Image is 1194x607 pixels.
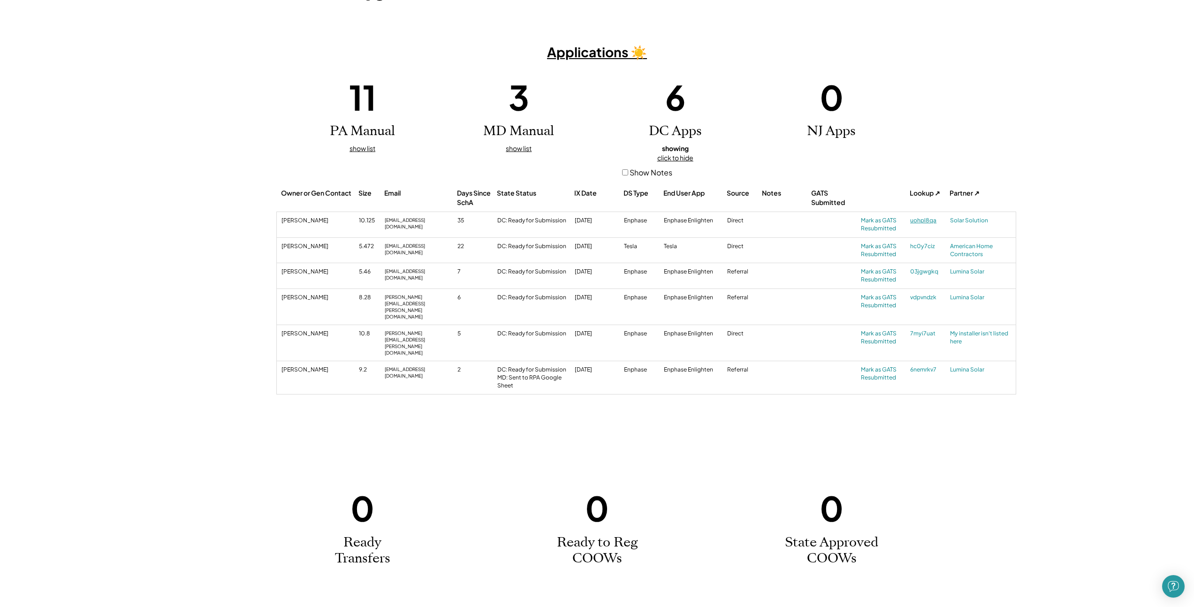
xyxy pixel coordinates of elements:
div: Mark as GATS Resubmitted [861,243,908,258]
div: Enphase [624,366,662,374]
div: Enphase [624,217,662,225]
h2: DC Apps [649,123,702,139]
div: 35 [457,217,495,225]
div: Open Intercom Messenger [1162,575,1185,598]
a: My installer isn't listed here [950,330,1011,346]
div: [DATE] [575,294,622,302]
div: [PERSON_NAME] [281,330,357,338]
h1: 6 [665,75,685,119]
div: 6 [457,294,495,302]
a: Lumina Solar [950,366,1011,374]
div: 5 [457,330,495,338]
div: Tesla [664,243,725,250]
div: [PERSON_NAME][EMAIL_ADDRESS][PERSON_NAME][DOMAIN_NAME] [385,330,455,356]
div: 5.46 [359,268,382,276]
div: Owner or Gen Contact [281,189,356,198]
div: Referral [727,366,760,374]
div: Partner ↗ [950,189,1011,198]
h2: MD Manual [483,123,554,139]
a: 6nemrkv7 [910,366,948,374]
div: Enphase [624,294,662,302]
div: Enphase Enlighten [664,217,725,225]
div: 10.125 [359,217,382,225]
div: Source [727,189,760,198]
div: [PERSON_NAME][EMAIL_ADDRESS][PERSON_NAME][DOMAIN_NAME] [385,294,455,320]
a: 03jgwgkq [910,268,948,276]
div: Referral [727,268,760,276]
div: GATS Submitted [811,189,858,207]
h2: PA Manual [330,123,395,139]
div: 2 [457,366,495,374]
div: 5.472 [359,243,382,250]
div: Size [358,189,382,198]
u: show list [506,144,532,152]
div: [EMAIL_ADDRESS][DOMAIN_NAME] [385,243,455,256]
h1: 0 [350,486,374,530]
div: Lookup ↗ [910,189,947,198]
div: 22 [457,243,495,250]
div: [EMAIL_ADDRESS][DOMAIN_NAME] [385,217,455,230]
div: Tesla [624,243,662,250]
div: DC: Ready for Submission [497,217,572,225]
div: 7 [457,268,495,276]
div: MD: Sent to RPA Google Sheet [497,374,572,390]
a: Lumina Solar [950,268,1011,276]
a: Lumina Solar [950,294,1011,302]
div: DC: Ready for Submission [497,366,572,374]
u: show list [350,144,375,152]
div: [DATE] [575,217,622,225]
div: DC: Ready for Submission [497,294,572,302]
div: Referral [727,294,760,302]
u: click to hide [657,153,693,162]
h1: 0 [820,75,844,119]
div: [EMAIL_ADDRESS][DOMAIN_NAME] [385,268,455,281]
div: [PERSON_NAME] [281,294,357,302]
h2: NJ Apps [807,123,856,139]
div: State Status [497,189,572,198]
h1: 0 [820,486,844,530]
div: IX Date [574,189,621,198]
div: [DATE] [575,330,622,338]
div: Enphase Enlighten [664,294,725,302]
div: Mark as GATS Resubmitted [861,294,908,310]
div: Enphase [624,330,662,338]
div: 9.2 [359,366,382,374]
div: Enphase Enlighten [664,366,725,374]
div: End User App [663,189,724,198]
div: [PERSON_NAME] [281,268,357,276]
h2: Ready Transfers [316,535,410,567]
strong: showing [662,144,689,152]
label: Show Notes [630,167,672,177]
div: [EMAIL_ADDRESS][DOMAIN_NAME] [385,366,455,379]
a: vdpvndzk [910,294,948,302]
h1: 11 [349,75,376,119]
a: Solar Solution [950,217,1011,225]
a: 7myi7uat [910,330,948,338]
div: Email [384,189,455,198]
div: Days Since SchA [457,189,494,207]
div: [DATE] [575,268,622,276]
div: [DATE] [575,366,622,374]
div: Enphase Enlighten [664,330,725,338]
div: Direct [727,217,760,225]
div: [PERSON_NAME] [281,243,357,250]
div: Enphase Enlighten [664,268,725,276]
a: American Home Contractors [950,243,1011,258]
div: Notes [762,189,809,198]
div: Direct [727,243,760,250]
div: Mark as GATS Resubmitted [861,366,908,382]
div: Enphase [624,268,662,276]
h1: 0 [585,486,609,530]
h2: State Approved COOWs [785,535,879,567]
div: Mark as GATS Resubmitted [861,330,908,346]
div: Direct [727,330,760,338]
div: DS Type [624,189,661,198]
h2: Ready to Reg COOWs [550,535,644,567]
div: DC: Ready for Submission [497,268,572,276]
div: 10.8 [359,330,382,338]
div: 8.28 [359,294,382,302]
div: [PERSON_NAME] [281,217,357,225]
a: hc0y7ciz [910,243,948,250]
div: Mark as GATS Resubmitted [861,268,908,284]
div: Mark as GATS Resubmitted [861,217,908,233]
